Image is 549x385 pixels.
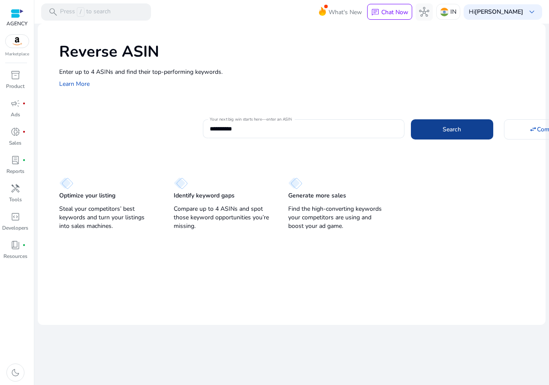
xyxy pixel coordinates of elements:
[288,177,302,189] img: diamond.svg
[10,155,21,165] span: lab_profile
[9,196,22,203] p: Tools
[9,139,21,147] p: Sales
[22,102,26,105] span: fiber_manual_record
[22,158,26,162] span: fiber_manual_record
[527,7,537,17] span: keyboard_arrow_down
[440,8,449,16] img: in.svg
[288,191,346,200] p: Generate more sales
[59,205,157,230] p: Steal your competitors’ best keywords and turn your listings into sales machines.
[329,5,362,20] span: What's New
[59,177,73,189] img: diamond.svg
[174,205,271,230] p: Compare up to 4 ASINs and spot those keyword opportunities you’re missing.
[10,98,21,109] span: campaign
[6,167,24,175] p: Reports
[10,212,21,222] span: code_blocks
[6,82,24,90] p: Product
[443,125,461,134] span: Search
[48,7,58,17] span: search
[6,20,27,27] p: AGENCY
[60,7,111,17] p: Press to search
[59,67,537,76] p: Enter up to 4 ASINs and find their top-performing keywords.
[10,367,21,378] span: dark_mode
[411,119,493,139] button: Search
[450,4,456,19] p: IN
[2,224,28,232] p: Developers
[22,130,26,133] span: fiber_manual_record
[469,9,523,15] p: Hi
[6,35,29,48] img: amazon.svg
[416,3,433,21] button: hub
[59,191,115,200] p: Optimize your listing
[174,177,188,189] img: diamond.svg
[22,243,26,247] span: fiber_manual_record
[10,183,21,194] span: handyman
[475,8,523,16] b: [PERSON_NAME]
[11,111,20,118] p: Ads
[10,127,21,137] span: donut_small
[381,8,408,16] p: Chat Now
[10,70,21,80] span: inventory_2
[367,4,412,20] button: chatChat Now
[5,51,29,58] p: Marketplace
[10,240,21,250] span: book_4
[3,252,27,260] p: Resources
[210,116,292,122] mat-label: Your next big win starts here—enter an ASIN
[529,125,537,133] mat-icon: swap_horiz
[288,205,386,230] p: Find the high-converting keywords your competitors are using and boost your ad game.
[77,7,84,17] span: /
[59,42,537,61] h1: Reverse ASIN
[371,8,380,17] span: chat
[59,80,90,88] a: Learn More
[419,7,429,17] span: hub
[174,191,235,200] p: Identify keyword gaps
